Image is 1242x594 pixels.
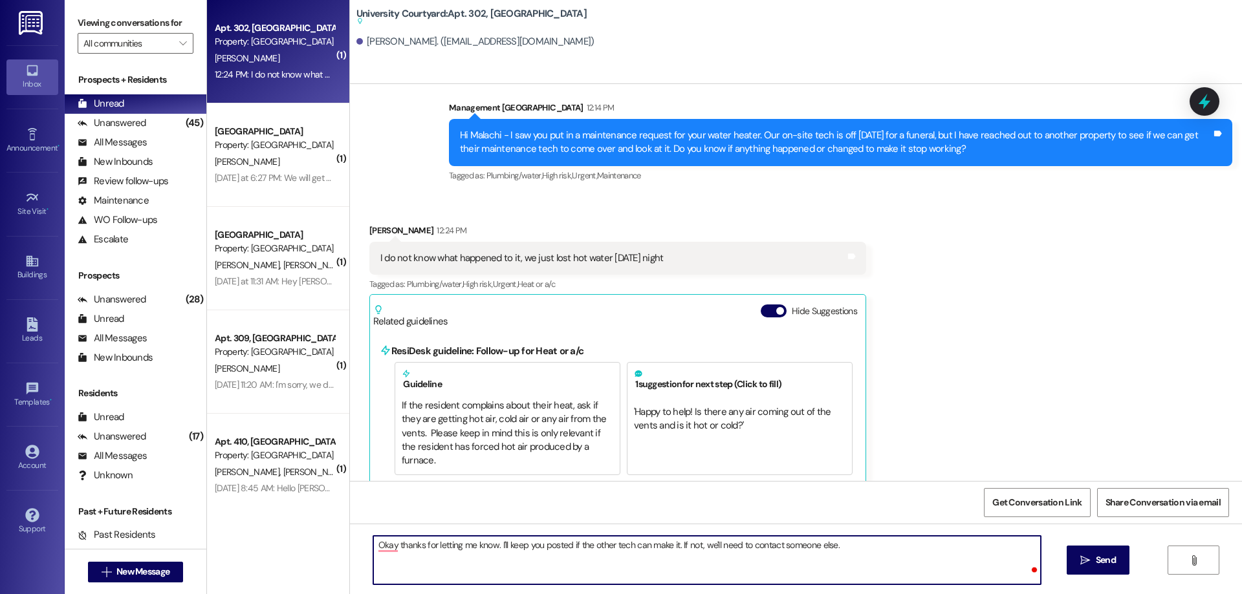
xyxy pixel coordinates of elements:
[19,11,45,35] img: ResiDesk Logo
[215,172,629,184] div: [DATE] at 6:27 PM: We will get back to you on that. Also we got a temporary vehicle. It's an 06 M...
[6,313,58,348] a: Leads
[78,293,146,306] div: Unanswered
[215,228,334,242] div: [GEOGRAPHIC_DATA]
[215,345,334,359] div: Property: [GEOGRAPHIC_DATA]
[215,332,334,345] div: Apt. 309, [GEOGRAPHIC_DATA]
[6,377,58,412] a: Templates •
[597,170,641,181] span: Maintenance
[83,33,173,54] input: All communities
[449,166,1232,185] div: Tagged as:
[6,441,58,476] a: Account
[373,536,1041,584] textarea: To enrich screen reader interactions, please activate Accessibility in Grammarly extension settings
[634,369,845,390] h5: 1 suggestion for next step (Click to fill)
[1080,555,1090,566] i: 
[6,187,58,222] a: Site Visit •
[215,449,334,462] div: Property: [GEOGRAPHIC_DATA]
[460,129,1212,156] div: Hi Malachi - I saw you put in a maintenance request for your water heater. Our on-site tech is of...
[572,170,596,181] span: Urgent ,
[215,435,334,449] div: Apt. 410, [GEOGRAPHIC_DATA]
[215,242,334,255] div: Property: [GEOGRAPHIC_DATA]
[215,125,334,138] div: [GEOGRAPHIC_DATA]
[356,7,587,28] b: University Courtyard: Apt. 302, [GEOGRAPHIC_DATA]
[78,97,124,111] div: Unread
[78,332,147,345] div: All Messages
[215,275,978,287] div: [DATE] at 11:31 AM: Hey [PERSON_NAME] the walk through is when you check our cleaning kinda like ...
[50,396,52,405] span: •
[792,304,857,318] label: Hide Suggestions
[78,233,128,246] div: Escalate
[215,466,283,478] span: [PERSON_NAME]
[78,410,124,424] div: Unread
[78,449,147,463] div: All Messages
[78,528,156,542] div: Past Residents
[179,38,186,48] i: 
[433,224,466,237] div: 12:24 PM
[215,138,334,152] div: Property: [GEOGRAPHIC_DATA]
[215,21,334,35] div: Apt. 302, [GEOGRAPHIC_DATA]
[78,351,153,365] div: New Inbounds
[65,387,206,400] div: Residents
[116,565,169,578] span: New Message
[182,290,206,310] div: (28)
[369,224,866,242] div: [PERSON_NAME]
[1189,555,1199,566] i: 
[78,194,149,207] div: Maintenance
[215,379,548,390] div: [DATE] 11:20 AM: I'm sorry, we don't know yet. But we will let you know as soon as we know.
[402,369,613,390] h5: Guideline
[215,35,334,48] div: Property: [GEOGRAPHIC_DATA]
[215,363,279,374] span: [PERSON_NAME]
[78,13,193,33] label: Viewing conversations for
[88,562,184,582] button: New Message
[102,567,111,577] i: 
[215,52,279,64] span: [PERSON_NAME]
[583,101,615,114] div: 12:14 PM
[992,496,1082,509] span: Get Conversation Link
[391,345,583,357] b: ResiDesk guideline: Follow-up for Heat or a/c
[380,251,664,265] div: I do not know what happened to it, we just lost hot water [DATE] night
[182,113,206,133] div: (45)
[449,101,1232,119] div: Management [GEOGRAPHIC_DATA]
[47,205,49,214] span: •
[215,259,283,271] span: [PERSON_NAME]
[542,170,572,181] span: High risk ,
[373,304,448,328] div: Related guidelines
[78,175,168,188] div: Review follow-ups
[984,488,1090,517] button: Get Conversation Link
[215,156,279,167] span: [PERSON_NAME]
[1096,553,1116,567] span: Send
[6,250,58,285] a: Buildings
[78,155,153,169] div: New Inbounds
[493,279,517,290] span: Urgent ,
[78,469,133,482] div: Unknown
[486,170,542,181] span: Plumbing/water ,
[356,35,594,48] div: [PERSON_NAME]. ([EMAIL_ADDRESS][DOMAIN_NAME])
[78,312,124,326] div: Unread
[58,142,60,151] span: •
[463,279,493,290] span: High risk ,
[6,59,58,94] a: Inbox
[65,505,206,518] div: Past + Future Residents
[1097,488,1229,517] button: Share Conversation via email
[78,136,147,149] div: All Messages
[1106,496,1221,509] span: Share Conversation via email
[407,279,463,290] span: Plumbing/water ,
[186,427,206,447] div: (17)
[283,259,347,271] span: [PERSON_NAME]
[402,399,613,468] div: If the resident complains about their heat, ask if they are getting hot air, cold air or any air ...
[78,116,146,130] div: Unanswered
[65,73,206,87] div: Prospects + Residents
[517,279,555,290] span: Heat or a/c
[215,69,511,80] div: 12:24 PM: I do not know what happened to it, we just lost hot water [DATE] night
[1067,546,1129,575] button: Send
[283,466,347,478] span: [PERSON_NAME]
[634,405,833,432] span: ' Happy to help! Is there any air coming out of the vents and is it hot or cold? '
[78,430,146,443] div: Unanswered
[369,275,866,293] div: Tagged as:
[65,269,206,282] div: Prospects
[78,213,157,227] div: WO Follow-ups
[6,504,58,539] a: Support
